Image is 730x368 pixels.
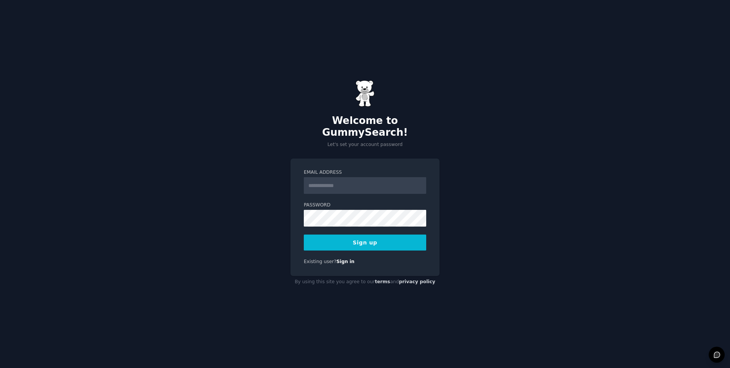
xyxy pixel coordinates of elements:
p: Let's set your account password [290,141,440,148]
button: Sign up [304,235,426,251]
img: Gummy Bear [355,80,375,107]
span: Existing user? [304,259,336,264]
a: terms [375,279,390,284]
div: By using this site you agree to our and [290,276,440,288]
label: Email Address [304,169,426,176]
a: Sign in [336,259,355,264]
label: Password [304,202,426,209]
h2: Welcome to GummySearch! [290,115,440,139]
a: privacy policy [399,279,435,284]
